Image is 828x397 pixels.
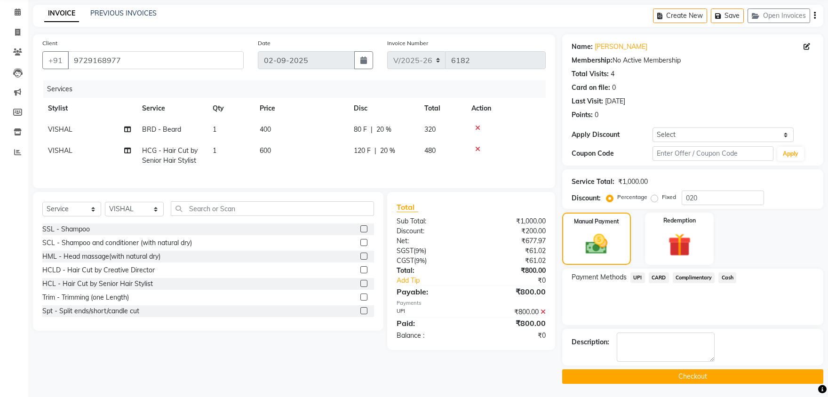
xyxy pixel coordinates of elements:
span: 120 F [354,146,371,156]
label: Client [42,39,57,48]
th: Price [254,98,348,119]
span: BRD - Beard [142,125,181,134]
div: ₹61.02 [471,246,553,256]
div: Last Visit: [572,96,603,106]
div: Card on file: [572,83,610,93]
div: Balance : [390,331,471,341]
div: SCL - Shampoo and conditioner (with natural dry) [42,238,192,248]
span: | [371,125,373,135]
label: Fixed [662,193,676,201]
a: [PERSON_NAME] [595,42,647,52]
span: Total [397,202,418,212]
span: 9% [416,257,425,264]
div: ₹0 [485,276,553,286]
img: _cash.svg [579,231,615,257]
div: ( ) [390,256,471,266]
span: HCG - Hair Cut by Senior Hair Stylist [142,146,198,165]
div: HCLD - Hair Cut by Creative Director [42,265,155,275]
span: 320 [424,125,436,134]
div: ₹200.00 [471,226,553,236]
span: CARD [649,272,669,283]
a: INVOICE [44,5,79,22]
div: 4 [611,69,614,79]
span: 1 [213,125,216,134]
div: ₹800.00 [471,286,553,297]
a: PREVIOUS INVOICES [90,9,157,17]
span: 400 [260,125,271,134]
div: Description: [572,337,609,347]
a: Add Tip [390,276,485,286]
span: 20 % [380,146,395,156]
span: | [374,146,376,156]
label: Date [258,39,271,48]
div: Total: [390,266,471,276]
div: ₹1,000.00 [471,216,553,226]
th: Total [419,98,466,119]
span: VISHAL [48,125,72,134]
div: 0 [612,83,616,93]
button: Create New [653,8,707,23]
div: Spt - Split ends/short/candle cut [42,306,139,316]
div: ₹800.00 [471,318,553,329]
div: Payable: [390,286,471,297]
span: Payment Methods [572,272,627,282]
span: SGST [397,246,414,255]
div: HCL - Hair Cut by Senior Hair Stylist [42,279,153,289]
div: Paid: [390,318,471,329]
th: Qty [207,98,254,119]
div: Discount: [390,226,471,236]
span: 80 F [354,125,367,135]
span: 20 % [376,125,391,135]
div: Sub Total: [390,216,471,226]
div: 0 [595,110,598,120]
span: UPI [630,272,645,283]
input: Enter Offer / Coupon Code [653,146,773,161]
div: Membership: [572,56,613,65]
div: ₹800.00 [471,266,553,276]
img: _gift.svg [661,230,699,259]
span: 600 [260,146,271,155]
input: Search by Name/Mobile/Email/Code [68,51,244,69]
div: Service Total: [572,177,614,187]
button: Save [711,8,744,23]
span: VISHAL [48,146,72,155]
span: 480 [424,146,436,155]
div: No Active Membership [572,56,814,65]
label: Redemption [663,216,696,225]
div: SSL - Shampoo [42,224,90,234]
div: ₹61.02 [471,256,553,266]
button: Checkout [562,369,823,384]
span: 1 [213,146,216,155]
div: HML - Head massage(with natural dry) [42,252,160,262]
div: ₹800.00 [471,307,553,317]
div: Coupon Code [572,149,653,159]
div: ₹677.97 [471,236,553,246]
span: Cash [718,272,736,283]
span: CGST [397,256,414,265]
div: ₹1,000.00 [618,177,648,187]
div: Points: [572,110,593,120]
div: ₹0 [471,331,553,341]
div: Trim - Trimming (one Length) [42,293,129,302]
th: Service [136,98,207,119]
button: Apply [777,147,804,161]
label: Manual Payment [574,217,619,226]
input: Search or Scan [171,201,374,216]
div: Net: [390,236,471,246]
label: Percentage [617,193,647,201]
th: Disc [348,98,419,119]
button: Open Invoices [748,8,810,23]
div: Total Visits: [572,69,609,79]
div: Payments [397,299,546,307]
button: +91 [42,51,69,69]
div: UPI [390,307,471,317]
span: Complimentary [673,272,715,283]
label: Invoice Number [387,39,428,48]
th: Stylist [42,98,136,119]
div: Services [43,80,553,98]
div: ( ) [390,246,471,256]
div: Apply Discount [572,130,653,140]
div: Name: [572,42,593,52]
div: Discount: [572,193,601,203]
span: 9% [415,247,424,254]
